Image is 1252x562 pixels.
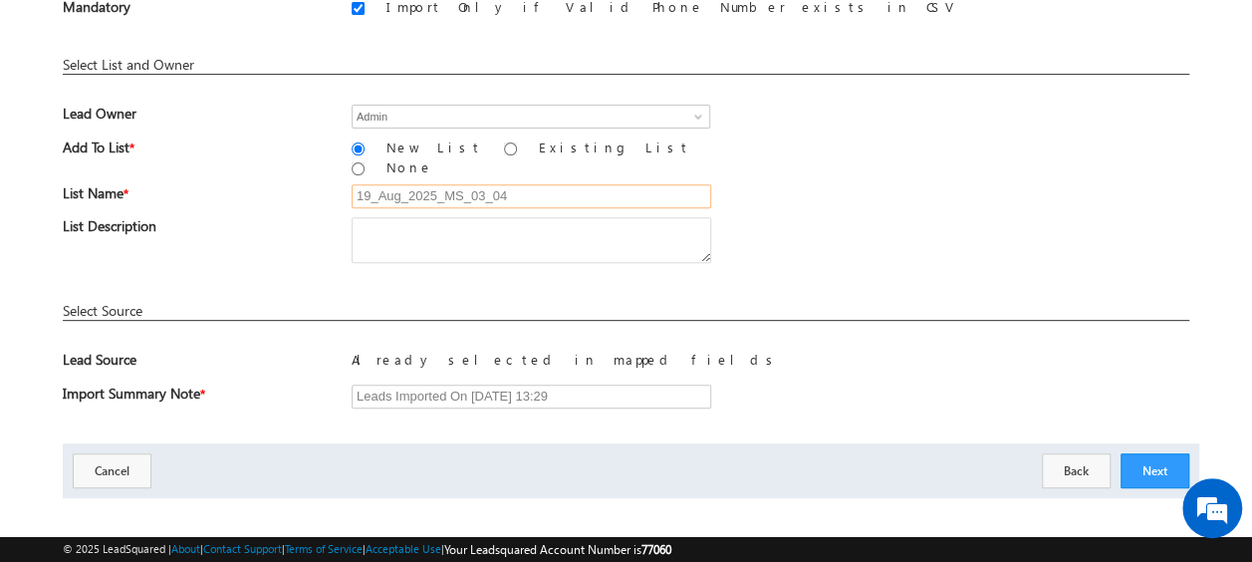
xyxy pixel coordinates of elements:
[63,105,323,133] span: Lead Owner
[641,542,671,557] span: 77060
[63,139,323,167] span: Add To List
[352,105,710,129] input: Type to Search
[63,385,323,414] span: Import Summary Note
[444,542,671,557] span: Your Leadsquared Account Number is
[327,10,375,58] div: Minimize live chat window
[63,540,671,559] span: © 2025 LeadSquared | | | | |
[63,217,323,245] span: List Description
[285,542,363,555] a: Terms of Service
[26,184,364,415] textarea: Type your message and hit 'Enter'
[171,542,200,555] a: About
[104,105,335,131] div: Chat with us now
[34,105,84,131] img: d_60004797649_company_0_60004797649
[380,139,488,155] label: New List
[63,302,1189,321] div: Select Source
[203,542,282,555] a: Contact Support
[63,56,1189,75] div: Select List and Owner
[73,453,151,488] button: Cancel
[1042,453,1111,488] button: Back
[380,158,439,175] label: None
[366,542,441,555] a: Acceptable Use
[683,107,708,127] a: Show All Items
[352,351,1189,379] div: Already selected in mapped fields
[63,184,323,213] span: List Name
[63,351,323,379] span: Lead Source
[533,139,696,155] label: Existing List
[1121,453,1189,488] button: Next
[271,430,362,457] em: Start Chat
